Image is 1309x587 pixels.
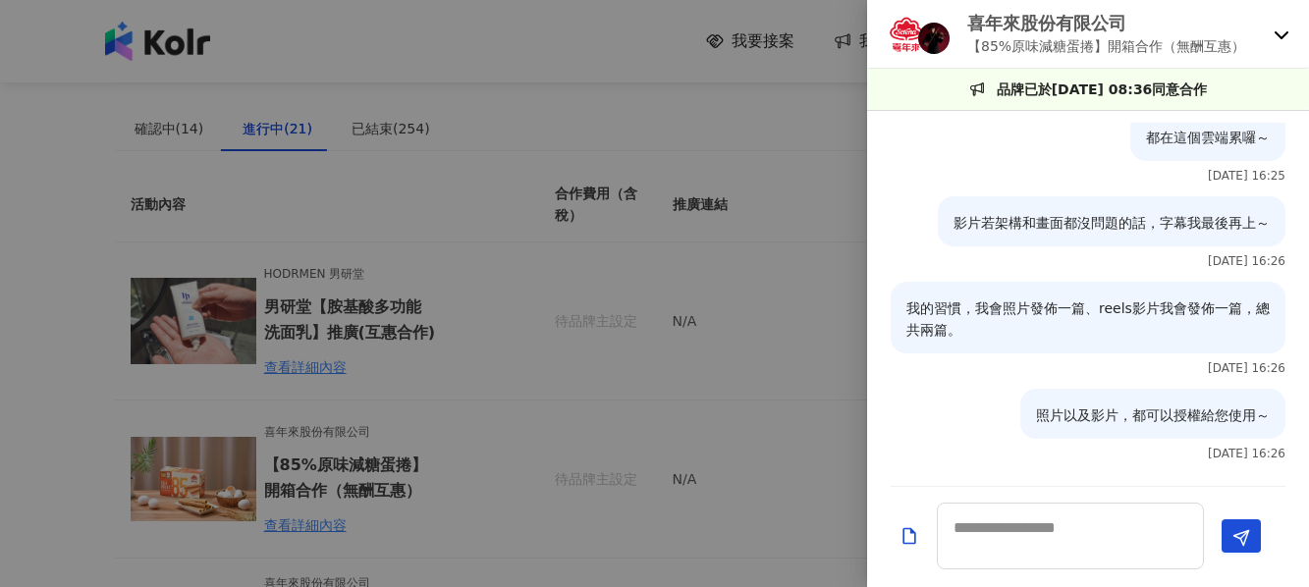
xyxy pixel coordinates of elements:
button: Add a file [900,519,919,554]
p: [DATE] 16:25 [1208,169,1285,183]
p: 品牌已於[DATE] 08:36同意合作 [997,79,1208,100]
p: [DATE] 16:26 [1208,254,1285,268]
p: 影片若架構和畫面都沒問題的話，字幕我最後再上～ [954,212,1270,234]
button: Send [1222,519,1261,553]
img: KOL Avatar [887,15,926,54]
p: 【85%原味減糖蛋捲】開箱合作（無酬互惠） [967,35,1245,57]
p: 我的習慣，我會照片發佈一篇、reels影片我會發佈一篇，總共兩篇。 [906,297,1270,341]
p: 都在這個雲端累囉～ [1146,127,1270,148]
img: KOL Avatar [918,23,950,54]
p: [DATE] 16:26 [1208,361,1285,375]
p: 喜年來股份有限公司 [967,11,1245,35]
p: [DATE] 16:26 [1208,447,1285,460]
p: 照片以及影片，都可以授權給您使用～ [1036,404,1270,426]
